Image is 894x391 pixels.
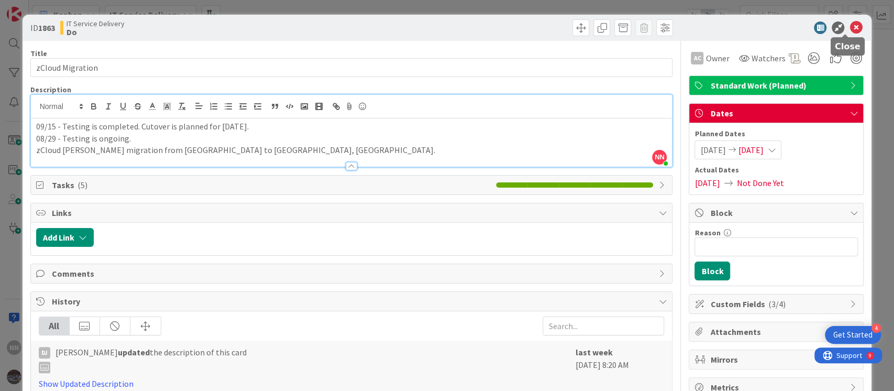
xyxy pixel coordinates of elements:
span: History [52,295,654,308]
span: NN [652,150,667,165]
div: Get Started [833,330,873,340]
b: updated [118,347,150,357]
p: 08/29 - Testing is ongoing. [36,133,667,145]
div: Open Get Started checklist, remaining modules: 4 [825,326,881,344]
span: Standard Work (Planned) [710,79,844,92]
div: 4 [871,323,881,333]
div: AC [691,52,703,64]
span: Custom Fields [710,298,844,310]
div: 9 [54,4,57,13]
b: 1863 [38,23,55,33]
span: Block [710,207,844,219]
span: Not Done Yet [736,177,783,189]
span: Owner [705,52,729,64]
b: last week [575,347,612,357]
span: Support [22,2,48,14]
span: IT Service Delivery [67,19,125,28]
span: Attachments [710,325,844,338]
label: Title [30,49,47,58]
p: 09/15 - Testing is completed. Cutover is planned for [DATE]. [36,121,667,133]
span: Planned Dates [694,128,858,139]
span: Dates [710,107,844,120]
a: Show Updated Description [39,378,134,389]
span: ( 3/4 ) [768,299,785,309]
input: Search... [543,317,664,335]
b: Do [67,28,125,36]
span: Comments [52,267,654,280]
span: Actual Dates [694,165,858,176]
span: Watchers [751,52,785,64]
span: ( 5 ) [78,180,87,190]
button: Block [694,262,730,280]
span: [DATE] [700,144,725,156]
span: [DATE] [694,177,720,189]
span: Tasks [52,179,491,191]
p: zCloud [PERSON_NAME] migration from [GEOGRAPHIC_DATA] to [GEOGRAPHIC_DATA], [GEOGRAPHIC_DATA]. [36,144,667,156]
div: DJ [39,347,50,359]
input: type card name here... [30,58,673,77]
div: All [39,317,70,335]
h5: Close [835,41,860,51]
span: Mirrors [710,353,844,366]
span: [DATE] [738,144,763,156]
span: Links [52,207,654,219]
span: [PERSON_NAME] the description of this card [56,346,247,373]
button: Add Link [36,228,94,247]
div: [DATE] 8:20 AM [575,346,664,390]
span: Description [30,85,71,94]
label: Reason [694,228,720,237]
span: ID [30,21,55,34]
